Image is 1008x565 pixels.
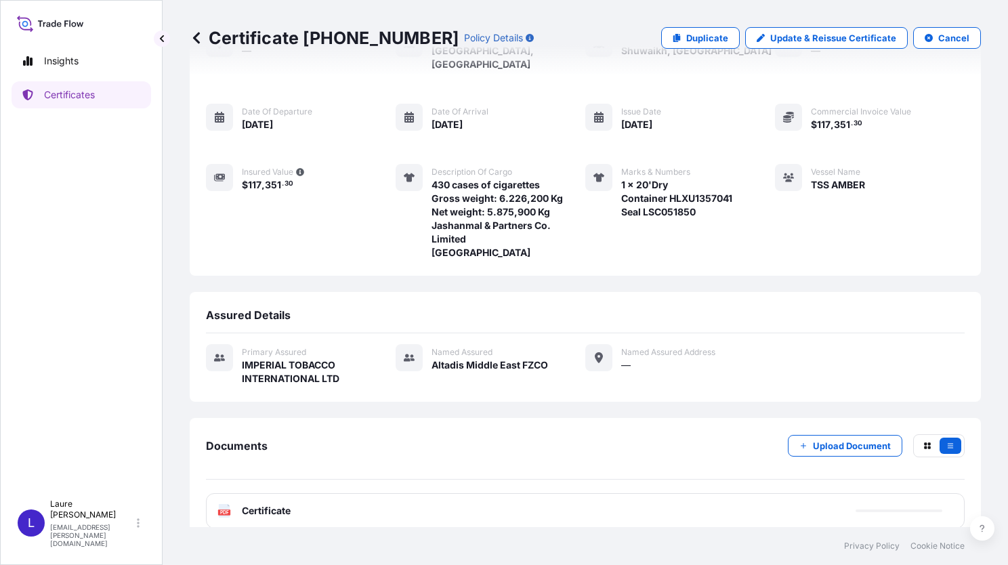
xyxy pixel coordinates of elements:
[811,106,911,117] span: Commercial Invoice Value
[12,47,151,75] a: Insights
[621,347,715,358] span: Named Assured Address
[50,523,134,547] p: [EMAIL_ADDRESS][PERSON_NAME][DOMAIN_NAME]
[220,510,229,515] text: PDF
[12,81,151,108] a: Certificates
[770,31,896,45] p: Update & Reissue Certificate
[831,120,834,129] span: ,
[621,167,690,177] span: Marks & Numbers
[844,541,900,551] a: Privacy Policy
[811,178,865,192] span: TSS AMBER
[242,358,396,385] span: IMPERIAL TOBACCO INTERNATIONAL LTD
[285,182,293,186] span: 30
[913,27,981,49] button: Cancel
[248,180,261,190] span: 117
[621,118,652,131] span: [DATE]
[44,54,79,68] p: Insights
[432,167,512,177] span: Description of cargo
[432,118,463,131] span: [DATE]
[464,31,523,45] p: Policy Details
[242,180,248,190] span: $
[686,31,728,45] p: Duplicate
[242,347,306,358] span: Primary assured
[811,167,860,177] span: Vessel Name
[28,516,35,530] span: L
[282,182,284,186] span: .
[813,439,891,453] p: Upload Document
[910,541,965,551] a: Cookie Notice
[261,180,265,190] span: ,
[432,347,492,358] span: Named Assured
[206,439,268,453] span: Documents
[621,178,734,219] span: 1 x 20'Dry Container HLXU1357041 Seal LSC051850
[817,120,831,129] span: 117
[242,167,293,177] span: Insured Value
[50,499,134,520] p: Laure [PERSON_NAME]
[745,27,908,49] a: Update & Reissue Certificate
[432,178,585,259] span: 430 cases of cigarettes Gross weight: 6.226,200 Kg Net weight: 5.875,900 Kg Jashanmal & Partners ...
[661,27,740,49] a: Duplicate
[851,121,853,126] span: .
[834,120,850,129] span: 351
[938,31,969,45] p: Cancel
[242,504,291,518] span: Certificate
[432,106,488,117] span: Date of arrival
[242,106,312,117] span: Date of departure
[432,358,548,372] span: Altadis Middle East FZCO
[265,180,281,190] span: 351
[242,118,273,131] span: [DATE]
[854,121,862,126] span: 30
[44,88,95,102] p: Certificates
[190,27,459,49] p: Certificate [PHONE_NUMBER]
[621,358,631,372] span: —
[206,308,291,322] span: Assured Details
[811,120,817,129] span: $
[621,106,661,117] span: Issue Date
[788,435,902,457] button: Upload Document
